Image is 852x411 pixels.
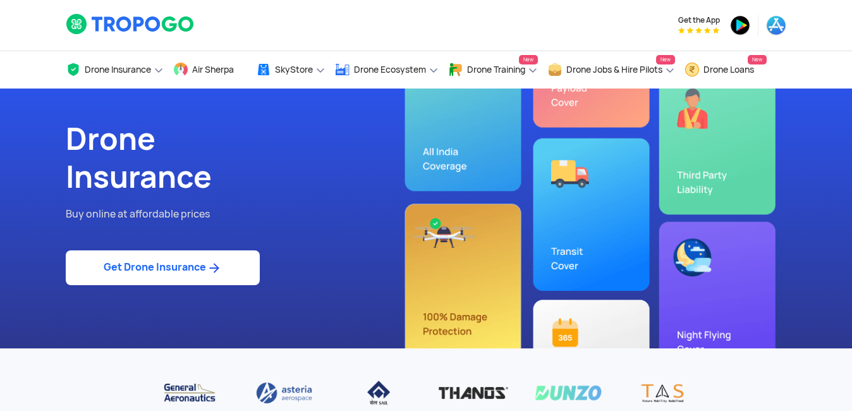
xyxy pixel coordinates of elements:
span: Drone Insurance [85,64,151,75]
span: New [656,55,675,64]
img: Dunzo [530,380,606,406]
a: Air Sherpa [173,51,246,89]
h1: Drone Insurance [66,120,417,196]
span: New [519,55,538,64]
img: ic_playstore.png [730,15,750,35]
a: Drone TrainingNew [448,51,538,89]
img: Thanos Technologies [435,380,511,406]
span: Air Sherpa [192,64,234,75]
span: Drone Loans [703,64,754,75]
a: Get Drone Insurance [66,250,260,285]
img: IISCO Steel Plant [341,380,417,406]
img: App Raking [678,27,719,34]
a: Drone Jobs & Hire PilotsNew [547,51,675,89]
img: TAS [625,380,701,406]
img: ic_arrow_forward_blue.svg [206,261,222,276]
p: Buy online at affordable prices [66,206,417,223]
img: Asteria aerospace [246,380,322,406]
span: SkyStore [275,64,313,75]
span: Drone Ecosystem [354,64,426,75]
img: General Aeronautics [152,380,228,406]
span: New [748,55,767,64]
a: Drone Ecosystem [335,51,439,89]
span: Drone Training [467,64,525,75]
a: Drone Insurance [66,51,164,89]
span: Get the App [678,15,720,25]
a: Drone LoansNew [685,51,767,89]
img: logoHeader.svg [66,13,195,35]
a: SkyStore [256,51,326,89]
img: ic_appstore.png [766,15,786,35]
span: Drone Jobs & Hire Pilots [566,64,662,75]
